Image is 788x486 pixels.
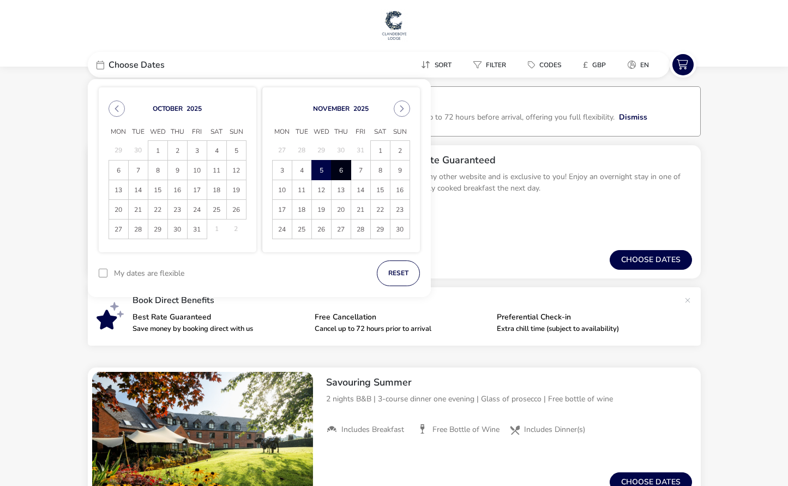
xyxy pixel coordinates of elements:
[377,260,420,286] button: reset
[465,57,515,73] button: Filter
[391,161,409,180] span: 9
[326,376,692,389] h2: Savouring Summer
[610,250,692,270] button: Choose dates
[292,141,311,161] td: 28
[272,180,292,200] td: 10
[391,141,409,161] span: 2
[539,61,561,69] span: Codes
[272,220,292,239] td: 24
[272,141,292,161] td: 27
[128,161,148,180] td: 7
[128,124,148,140] span: Tue
[148,161,167,180] td: 8
[109,200,128,220] td: 20
[583,60,588,70] i: £
[272,200,292,220] td: 17
[412,57,465,73] naf-pibe-menu-bar-item: Sort
[109,61,165,69] span: Choose Dates
[133,296,679,305] p: Book Direct Benefits
[226,220,246,239] td: 2
[351,180,370,200] td: 14
[272,124,292,140] span: Mon
[293,161,311,180] span: 4
[353,104,369,113] button: Choose Year
[167,124,187,140] span: Thu
[149,141,167,161] span: 1
[226,161,246,180] td: 12
[167,141,187,161] td: 2
[311,180,331,200] td: 12
[315,325,488,333] p: Cancel up to 72 hours prior to arrival
[167,180,187,200] td: 16
[114,270,184,277] label: My dates are flexible
[519,57,570,73] button: Codes
[352,200,370,220] span: 21
[207,161,226,180] td: 11
[351,220,370,239] td: 28
[273,181,291,200] span: 10
[371,181,389,200] span: 15
[390,141,410,161] td: 2
[109,124,128,140] span: Mon
[129,161,147,180] span: 7
[148,141,167,161] td: 1
[169,220,187,239] span: 30
[128,200,148,220] td: 21
[619,111,647,123] button: Dismiss
[390,200,410,220] td: 23
[331,220,351,239] td: 27
[226,180,246,200] td: 19
[390,161,410,180] td: 9
[312,220,330,239] span: 26
[317,368,701,444] div: Savouring Summer2 nights B&B | 3-course dinner one evening | Glass of prosecco | Free bottle of w...
[293,181,311,200] span: 11
[188,220,206,239] span: 31
[371,220,389,239] span: 29
[149,181,167,200] span: 15
[619,57,662,73] naf-pibe-menu-bar-item: en
[432,425,500,435] span: Free Bottle of Wine
[394,100,410,117] button: Next Month
[129,220,147,239] span: 28
[519,57,574,73] naf-pibe-menu-bar-item: Codes
[188,200,206,220] span: 24
[109,100,125,117] button: Previous Month
[110,181,128,200] span: 13
[149,220,167,239] span: 29
[207,141,226,161] td: 4
[391,220,409,239] span: 30
[167,161,187,180] td: 9
[331,124,351,140] span: Thu
[187,180,207,200] td: 17
[188,141,206,161] span: 3
[312,181,330,200] span: 12
[412,57,460,73] button: Sort
[227,181,245,200] span: 19
[292,180,311,200] td: 11
[640,61,649,69] span: en
[149,161,167,180] span: 8
[352,220,370,239] span: 28
[341,425,404,435] span: Includes Breakfast
[99,87,420,252] div: Choose Date
[390,124,410,140] span: Sun
[292,161,311,180] td: 4
[109,141,128,161] td: 29
[187,104,202,113] button: Choose Year
[332,200,350,220] span: 20
[311,220,331,239] td: 26
[109,220,128,239] td: 27
[315,313,488,321] p: Free Cancellation
[326,171,692,194] p: This offer is not available on any other website and is exclusive to you! Enjoy an overnight stay...
[370,161,390,180] td: 8
[188,161,206,180] span: 10
[148,124,167,140] span: Wed
[167,220,187,239] td: 30
[226,200,246,220] td: 26
[129,181,147,200] span: 14
[129,200,147,220] span: 21
[109,180,128,200] td: 13
[169,141,187,161] span: 2
[187,124,207,140] span: Fri
[311,161,331,180] td: 5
